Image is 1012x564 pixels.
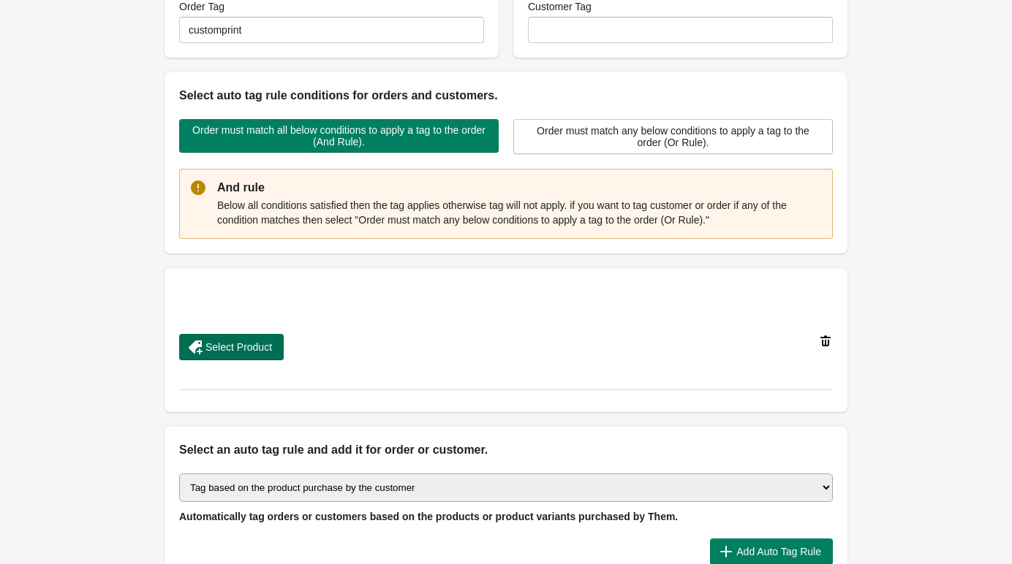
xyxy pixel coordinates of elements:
[217,179,821,197] p: And rule
[179,441,833,459] h2: Select an auto tag rule and add it for order or customer.
[513,119,833,154] button: Order must match any below conditions to apply a tag to the order (Or Rule).
[217,198,821,227] p: Below all conditions satisfied then the tag applies otherwise tag will not apply. if you want to ...
[179,119,499,153] button: Order must match all below conditions to apply a tag to the order (And Rule).
[526,125,820,148] span: Order must match any below conditions to apply a tag to the order (Or Rule).
[179,511,678,522] span: Automatically tag orders or customers based on the products or product variants purchased by Them.
[736,546,821,557] span: Add Auto Tag Rule
[179,334,284,360] button: Select Product
[191,124,487,148] span: Order must match all below conditions to apply a tag to the order (And Rule).
[205,341,272,353] span: Select Product
[179,87,833,104] h2: Select auto tag rule conditions for orders and customers.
